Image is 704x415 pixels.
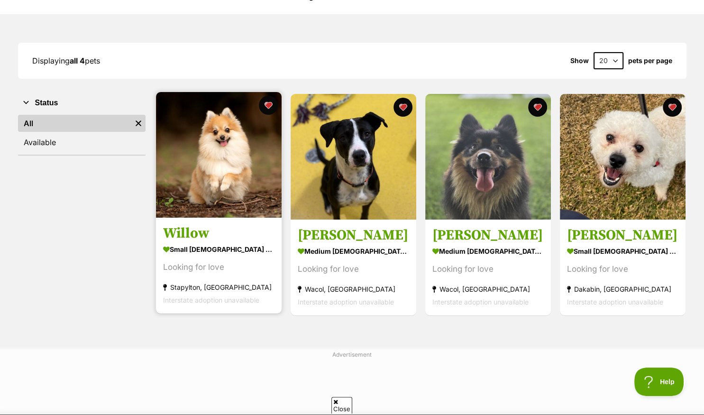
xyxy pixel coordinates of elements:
[560,94,686,220] img: Alfie
[156,218,282,314] a: Willow small [DEMOGRAPHIC_DATA] Dog Looking for love Stapylton, [GEOGRAPHIC_DATA] Interstate adop...
[291,94,416,220] img: Stella
[298,245,409,258] div: medium [DEMOGRAPHIC_DATA] Dog
[32,56,100,65] span: Displaying pets
[70,56,85,65] strong: all 4
[163,296,259,304] span: Interstate adoption unavailable
[163,281,274,294] div: Stapylton, [GEOGRAPHIC_DATA]
[393,98,412,117] button: favourite
[528,98,547,117] button: favourite
[432,245,544,258] div: medium [DEMOGRAPHIC_DATA] Dog
[18,115,131,132] a: All
[331,397,352,414] span: Close
[567,263,678,276] div: Looking for love
[291,220,416,316] a: [PERSON_NAME] medium [DEMOGRAPHIC_DATA] Dog Looking for love Wacol, [GEOGRAPHIC_DATA] Interstate ...
[18,97,146,109] button: Status
[432,283,544,296] div: Wacol, [GEOGRAPHIC_DATA]
[663,98,682,117] button: favourite
[567,283,678,296] div: Dakabin, [GEOGRAPHIC_DATA]
[634,368,685,396] iframe: Help Scout Beacon - Open
[432,298,529,306] span: Interstate adoption unavailable
[18,134,146,151] a: Available
[298,263,409,276] div: Looking for love
[567,298,663,306] span: Interstate adoption unavailable
[298,298,394,306] span: Interstate adoption unavailable
[18,113,146,155] div: Status
[567,227,678,245] h3: [PERSON_NAME]
[567,245,678,258] div: small [DEMOGRAPHIC_DATA] Dog
[560,220,686,316] a: [PERSON_NAME] small [DEMOGRAPHIC_DATA] Dog Looking for love Dakabin, [GEOGRAPHIC_DATA] Interstate...
[298,227,409,245] h3: [PERSON_NAME]
[570,57,589,65] span: Show
[425,220,551,316] a: [PERSON_NAME] medium [DEMOGRAPHIC_DATA] Dog Looking for love Wacol, [GEOGRAPHIC_DATA] Interstate ...
[163,261,274,274] div: Looking for love
[628,57,672,65] label: pets per page
[131,115,146,132] a: Remove filter
[259,96,278,115] button: favourite
[156,92,282,218] img: Willow
[298,283,409,296] div: Wacol, [GEOGRAPHIC_DATA]
[432,227,544,245] h3: [PERSON_NAME]
[163,243,274,257] div: small [DEMOGRAPHIC_DATA] Dog
[425,94,551,220] img: Milo
[163,225,274,243] h3: Willow
[432,263,544,276] div: Looking for love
